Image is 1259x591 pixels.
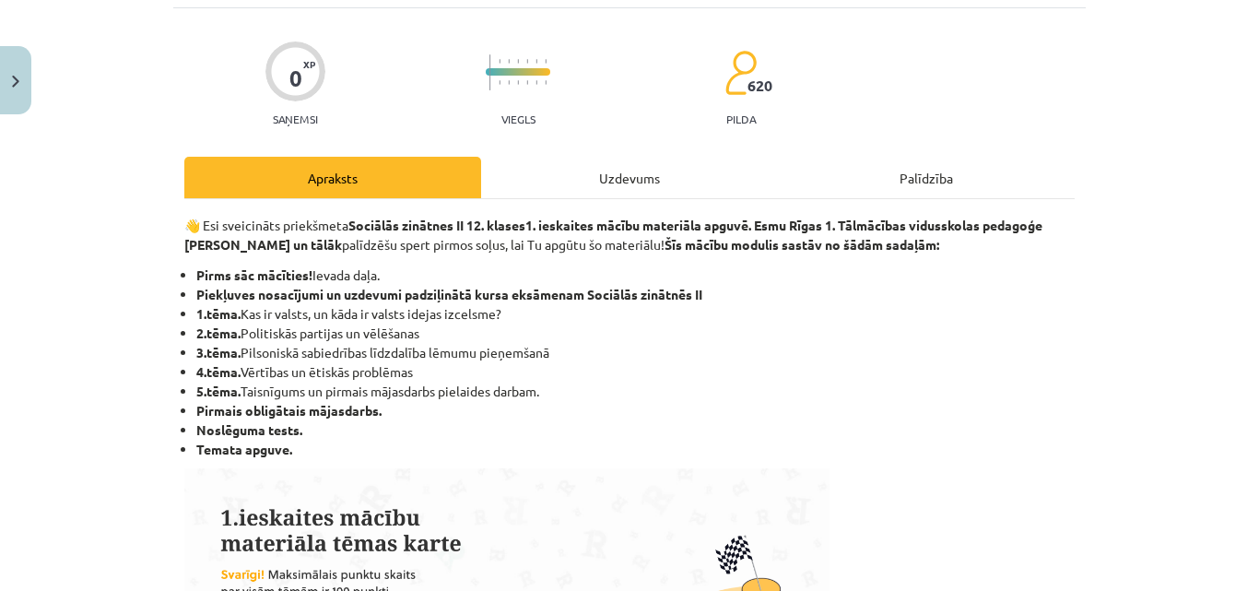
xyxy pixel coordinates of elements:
img: icon-short-line-57e1e144782c952c97e751825c79c345078a6d821885a25fce030b3d8c18986b.svg [535,59,537,64]
li: Vērtības un ētiskās problēmas [196,362,1075,382]
strong: Noslēguma tests. [196,421,302,438]
img: icon-short-line-57e1e144782c952c97e751825c79c345078a6d821885a25fce030b3d8c18986b.svg [517,59,519,64]
p: 👋 Esi sveicināts priekšmeta palīdzēšu spert pirmos soļus, lai Tu apgūtu šo materiālu! [184,216,1075,254]
img: icon-long-line-d9ea69661e0d244f92f715978eff75569469978d946b2353a9bb055b3ed8787d.svg [489,54,491,90]
strong: 5.tēma. [196,383,241,399]
img: icon-short-line-57e1e144782c952c97e751825c79c345078a6d821885a25fce030b3d8c18986b.svg [517,80,519,85]
strong: 3.tēma. [196,344,241,361]
div: Uzdevums [481,157,778,198]
b: Šīs mācību modulis sastāv no šādām sadaļām: [665,236,939,253]
img: icon-short-line-57e1e144782c952c97e751825c79c345078a6d821885a25fce030b3d8c18986b.svg [499,59,500,64]
img: icon-short-line-57e1e144782c952c97e751825c79c345078a6d821885a25fce030b3d8c18986b.svg [545,80,547,85]
strong: 1.tēma. [196,305,241,322]
strong: Sociālās zinātnes II 12. klases [348,217,525,233]
strong: Pirmais obligātais mājasdarbs. [196,402,382,419]
div: 0 [289,65,302,91]
strong: Pirms sāc mācīties! [196,266,312,283]
li: Ievada daļa. [196,266,1075,285]
span: XP [303,59,315,69]
p: Viegls [501,112,535,125]
img: icon-short-line-57e1e144782c952c97e751825c79c345078a6d821885a25fce030b3d8c18986b.svg [535,80,537,85]
div: Palīdzība [778,157,1075,198]
p: pilda [726,112,756,125]
div: Apraksts [184,157,481,198]
strong: 4.tēma. [196,363,241,380]
li: Taisnīgums un pirmais mājasdarbs pielaides darbam. [196,382,1075,401]
img: icon-short-line-57e1e144782c952c97e751825c79c345078a6d821885a25fce030b3d8c18986b.svg [508,80,510,85]
img: icon-short-line-57e1e144782c952c97e751825c79c345078a6d821885a25fce030b3d8c18986b.svg [526,59,528,64]
img: icon-close-lesson-0947bae3869378f0d4975bcd49f059093ad1ed9edebbc8119c70593378902aed.svg [12,76,19,88]
img: icon-short-line-57e1e144782c952c97e751825c79c345078a6d821885a25fce030b3d8c18986b.svg [526,80,528,85]
strong: 2.tēma. [196,325,241,341]
strong: 1. ieskaites mācību materiāla apguvē. Esmu Rīgas 1. Tālmācības vidusskolas pedagoģe [PERSON_NAME]... [184,217,1042,253]
strong: Temata apguve. [196,441,292,457]
li: Kas ir valsts, un kāda ir valsts idejas izcelsme? [196,304,1075,324]
img: students-c634bb4e5e11cddfef0936a35e636f08e4e9abd3cc4e673bd6f9a4125e45ecb1.svg [724,50,757,96]
li: Pilsoniskā sabiedrības līdzdalība lēmumu pieņemšanā [196,343,1075,362]
strong: Piekļuves nosacījumi un uzdevumi padziļinātā kursa eksāmenam Sociālās zinātnēs II [196,286,702,302]
p: Saņemsi [265,112,325,125]
li: Politiskās partijas un vēlēšanas [196,324,1075,343]
img: icon-short-line-57e1e144782c952c97e751825c79c345078a6d821885a25fce030b3d8c18986b.svg [545,59,547,64]
img: icon-short-line-57e1e144782c952c97e751825c79c345078a6d821885a25fce030b3d8c18986b.svg [499,80,500,85]
img: icon-short-line-57e1e144782c952c97e751825c79c345078a6d821885a25fce030b3d8c18986b.svg [508,59,510,64]
span: 620 [747,77,772,94]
